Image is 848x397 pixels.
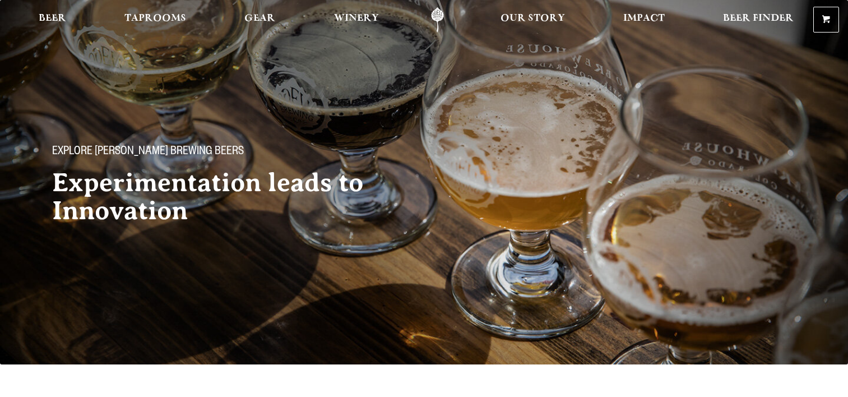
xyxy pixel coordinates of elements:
[623,14,665,23] span: Impact
[52,145,244,160] span: Explore [PERSON_NAME] Brewing Beers
[501,14,565,23] span: Our Story
[616,7,672,33] a: Impact
[244,14,275,23] span: Gear
[237,7,282,33] a: Gear
[124,14,186,23] span: Taprooms
[39,14,66,23] span: Beer
[493,7,572,33] a: Our Story
[723,14,794,23] span: Beer Finder
[716,7,801,33] a: Beer Finder
[31,7,73,33] a: Beer
[117,7,193,33] a: Taprooms
[327,7,386,33] a: Winery
[52,169,402,225] h2: Experimentation leads to Innovation
[334,14,379,23] span: Winery
[416,7,458,33] a: Odell Home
